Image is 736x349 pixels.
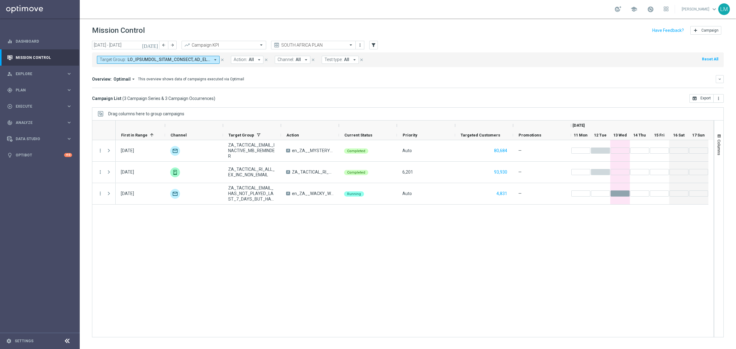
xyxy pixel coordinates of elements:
span: school [631,6,637,13]
button: gps_fixed Plan keyboard_arrow_right [7,88,72,93]
button: add Campaign [690,26,721,35]
span: 17 Sun [692,133,705,137]
div: This overview shows data of campaigns executed via Optimail [138,76,244,82]
span: Analyze [16,121,66,125]
span: keyboard_arrow_down [711,6,718,13]
button: Mission Control [7,55,72,60]
span: 3 Campaign Series & 3 Campaign Occurrences [124,96,214,101]
a: Settings [15,339,33,343]
span: 12 Tue [594,133,607,137]
button: [DATE] [141,41,159,50]
h3: Campaign List [92,96,215,101]
span: Campaign [701,28,719,33]
button: Optimail arrow_drop_down [112,76,138,82]
i: more_vert [358,43,362,48]
i: arrow_drop_down [303,57,309,63]
span: Execute [16,105,66,108]
button: equalizer Dashboard [7,39,72,44]
span: ZA_TACTICAL_EMAIL_HAS_NOT_PLAYED_LAST_7_DAYS_BUT_HAS_PLAYED_THIS_MONTH [228,185,276,202]
i: close [220,58,224,62]
div: Press SPACE to select this row. [116,140,708,162]
button: 80,684 [493,147,508,155]
i: more_vert [98,191,103,196]
span: First in Range [121,133,148,137]
i: keyboard_arrow_right [66,87,72,93]
div: LM [718,3,730,15]
a: [PERSON_NAME]keyboard_arrow_down [681,5,718,14]
span: ZA_TACTICAL_RI_ALL_EX_INC_NON_EMAIL_V2 [292,169,334,175]
div: Press SPACE to select this row. [92,162,116,183]
colored-tag: Running [344,191,364,197]
span: Drag columns here to group campaigns [108,111,184,116]
div: Optibot [7,147,72,163]
button: more_vert [357,41,363,49]
button: keyboard_arrow_down [716,75,724,83]
button: lightbulb Optibot +10 [7,153,72,158]
span: ZA_TACTICAL_RI_ALL_EX_INC_NON_EMAIL [228,167,276,178]
button: 4,831 [496,190,508,198]
i: keyboard_arrow_right [66,120,72,125]
img: Optimail [170,189,180,199]
a: Optibot [16,147,64,163]
div: Press SPACE to select this row. [92,140,116,162]
div: OtherLevels [170,167,180,177]
span: Action: [234,57,247,62]
span: — [518,148,522,153]
span: en_ZA__WACKY_WEDNESDAY_AUGUST25_REMINDER1__ALL_EMA_TAC_LT [292,191,334,196]
i: open_in_browser [692,96,697,101]
span: Data Studio [16,137,66,141]
span: A [286,149,290,152]
input: Have Feedback? [652,28,684,33]
i: lightbulb [7,152,13,158]
i: close [359,58,364,62]
i: keyboard_arrow_right [66,136,72,142]
img: Optimail [170,146,180,156]
div: Press SPACE to select this row. [92,183,116,205]
span: Completed [347,149,365,153]
div: Dashboard [7,33,72,49]
a: Dashboard [16,33,72,49]
span: Plan [16,88,66,92]
span: All [296,57,301,62]
div: Row Groups [108,111,184,116]
button: close [359,56,364,63]
span: ( [122,96,124,101]
span: Optimail [113,76,131,82]
span: 14 Thu [633,133,646,137]
span: Auto [402,191,412,196]
multiple-options-button: Export to CSV [689,96,724,101]
button: close [263,56,269,63]
span: — [518,191,522,196]
div: play_circle_outline Execute keyboard_arrow_right [7,104,72,109]
span: 16 Sat [673,133,684,137]
button: track_changes Analyze keyboard_arrow_right [7,120,72,125]
i: add [693,28,698,33]
span: [DATE] [573,123,585,128]
span: Explore [16,72,66,76]
div: Explore [7,71,66,77]
i: equalizer [7,39,13,44]
div: 12 Aug 2025, Tuesday [121,148,134,153]
button: more_vert [714,94,724,103]
button: arrow_forward [168,41,177,49]
span: Channel [171,133,187,137]
span: Target Group: [100,57,126,62]
i: arrow_drop_down [131,76,136,82]
i: close [264,58,268,62]
i: [DATE] [142,42,159,48]
h1: Mission Control [92,26,145,35]
button: close [310,56,316,63]
button: filter_alt [369,41,378,49]
span: Auto [402,148,412,153]
i: arrow_drop_down [352,57,357,63]
button: more_vert [98,148,103,153]
div: person_search Explore keyboard_arrow_right [7,71,72,76]
ng-select: SOUTH AFRICA PLAN [271,41,356,49]
span: LO_IPSUMDOL_SITAM_CONSECT, AD_ELITSEDD_EIUSM_TEMPORI_UTLABOREE_DOLOR 9_MAGN_ALIQ, EN_ADMINIMV_QUI... [128,57,210,62]
button: more_vert [98,169,103,175]
i: gps_fixed [7,87,13,93]
ng-select: Campaign KPI [182,41,266,49]
div: Data Studio [7,136,66,142]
